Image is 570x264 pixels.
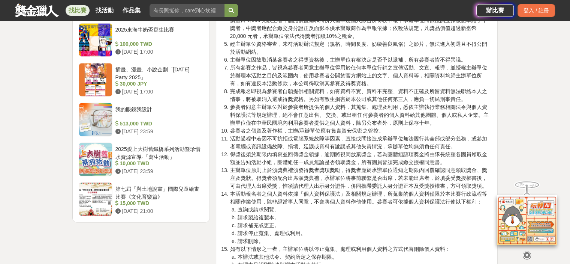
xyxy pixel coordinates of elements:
[476,4,514,17] a: 辦比賽
[115,120,201,128] div: 513,000 TWD
[115,185,201,199] div: 第七屆「與土地說畫」國際兒童繪畫比賽《文化育樂篇》
[230,190,491,245] li: 本活動報名者之個人資料依據「個人資料保護法」及相關規定辦理，所蒐集的個人資料僅限於本比賽行政流程等相關作業使用，除非經當事人同意，不會將個人資料作他使用。參賽者可依據個人資料保護法行使以下權利：
[115,48,201,56] div: [DATE] 17:00
[115,40,201,48] div: 100,000 TWD
[115,160,201,167] div: 10,000 TWD
[115,88,201,96] div: [DATE] 17:00
[230,64,491,87] li: 所有參賽之作品，皆視為參賽者同意主辦單位得用於任何本單位行銷之宣傳活動、文宣、報導，並授權主辦單位於辦理本活動之目的及範圍內，使用參賽者公開於官方網站上的文字、個人資料等，相關資料均歸主辦單位所...
[150,4,224,17] input: 有長照挺你，care到心坎裡！青春出手，拍出照顧 影音徵件活動
[79,63,204,97] a: 插畫、漫畫、小說企劃「[DATE] Party 2025」 30,000 JPY [DATE] 17:00
[79,23,204,57] a: 2025東海牛奶盃寫生比賽 100,000 TWD [DATE] 17:00
[230,151,491,166] li: 得獎後須於期限內填寫並回傳獎金領據，逾期將視同放棄獎金，若為團體組該項獎金將由隊長統整各團員領取金額並告知活動小組，團體組任一成員無論是否領取獎金，所有團員皆須完成繳交授權同意書。
[115,199,201,207] div: 15,000 TWD
[79,182,204,216] a: 第七屆「與土地說畫」國際兒童繪畫比賽《文化育樂篇》 15,000 TWD [DATE] 21:00
[230,40,491,56] li: 經主辦單位資格審查，未符活動辦法規定（規格、時間長度、妨礙善良風俗）之影片，無法進入初選且不得公開於活動網站。
[230,166,491,190] li: 主辦單位原則上於頒獎典禮頒發得獎者獎項獎勵，得獎者應於承辦單位通知之期限內回覆確認同意領取獎金、獎座及獎狀。得獎者須配合出席頒獎典禮，承辦單位將事前聯繫是否出席，若未能出席者，於填妥受獎授權書後...
[230,56,491,64] li: 主辦單位因故取消某參賽者之得獎資格後，主辦單位有權決定是否予以遞補，所有參賽者皆不得異議。
[237,206,491,214] li: 查詢或請求閱覽。
[237,222,491,229] li: 請求補充或更正。
[237,229,491,237] li: 請求停止蒐集、處理或利用。
[518,4,555,17] div: 登入 / 註冊
[230,127,491,135] li: 參賽者之個資及著作權，主辦/承辦單位應有負責資安保密之管控。
[237,253,491,261] li: 本辦法或其他法令、契約所定之保存期限。
[115,106,201,120] div: 我的眼鏡我設計
[115,26,201,40] div: 2025東海牛奶盃寫生比賽
[79,142,204,176] a: 2025愛上大樹舊鐵橋系列活動暨珍惜水資源宣導-「寫生活動」 10,000 TWD [DATE] 23:59
[230,103,491,127] li: 參賽者同意主辦單位對於參賽者所提供的個人資料，其蒐集、處理及利用，悉依主辦執行業務相關法令與個人資料保護法等規定辦理，絕不會任意出售、 交換、或出租任何參賽者的個人資料給其他團體、個人或私人企業...
[115,207,201,215] div: [DATE] 21:00
[115,80,201,88] div: 30,000 JPY
[497,195,557,245] img: d2146d9a-e6f6-4337-9592-8cefde37ba6b.png
[237,214,491,222] li: 請求製給複製本。
[79,103,204,136] a: 我的眼鏡我設計 513,000 TWD [DATE] 23:59
[115,128,201,136] div: [DATE] 23:59
[115,145,201,160] div: 2025愛上大樹舊鐵橋系列活動暨珍惜水資源宣導-「寫生活動」
[230,135,491,151] li: 活動過程中若因不可抗拒或電腦系統故障等因素，直接或間接造成承辦單位無法履行其全部或部分義務，或參加者電腦或資訊設備故障、損壞、延誤或資料有訛誤或其他失責情況，承辦單位均無須負任何責任。
[93,5,117,16] a: 找活動
[237,237,491,245] li: 請求刪除。
[115,66,201,80] div: 插畫、漫畫、小說企劃「[DATE] Party 2025」
[120,5,144,16] a: 作品集
[115,167,201,175] div: [DATE] 23:59
[230,87,491,103] li: 完成報名即視為參賽者自願提供相關資料，如有資料不實、資料不完整、資料不正確及所留資料無法聯絡本人之情事，將被取消入選或得獎資格。另如有致生損害於本公司或其他任何第三人，應負一切民刑事責任。
[66,5,90,16] a: 找比賽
